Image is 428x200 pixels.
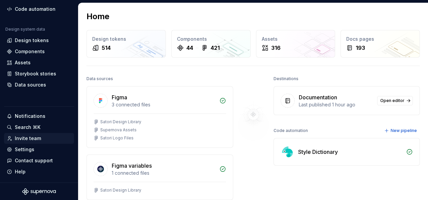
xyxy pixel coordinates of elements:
[4,133,74,144] a: Invite team
[4,122,74,133] button: Search ⌘K
[4,35,74,46] a: Design tokens
[15,157,53,164] div: Contact support
[341,30,420,58] a: Docs pages193
[271,44,281,52] div: 316
[15,113,45,120] div: Notifications
[100,135,134,141] div: Satori Logo Files
[256,30,335,58] a: Assets316
[4,144,74,155] a: Settings
[380,98,404,103] span: Open editor
[274,126,308,135] div: Code automation
[102,44,111,52] div: 514
[112,162,152,170] div: Figma variables
[92,36,160,42] div: Design tokens
[186,44,193,52] div: 44
[15,6,56,12] div: Code automation
[211,44,220,52] div: 421
[100,188,141,193] div: Satori Design Library
[4,166,74,177] button: Help
[86,74,113,84] div: Data sources
[112,170,215,176] div: 1 connected files
[5,27,45,32] div: Design system data
[15,37,49,44] div: Design tokens
[15,135,41,142] div: Invite team
[100,119,141,125] div: Satori Design Library
[356,44,365,52] div: 193
[4,57,74,68] a: Assets
[15,81,46,88] div: Data sources
[86,86,233,148] a: Figma3 connected filesSatori Design LibrarySupernova AssetsSatori Logo Files
[15,48,45,55] div: Components
[177,36,245,42] div: Components
[391,128,417,133] span: New pipeline
[86,30,166,58] a: Design tokens514
[86,11,109,22] h2: Home
[100,127,137,133] div: Supernova Assets
[299,93,337,101] div: Documentation
[15,146,34,153] div: Settings
[346,36,414,42] div: Docs pages
[274,74,298,84] div: Destinations
[4,68,74,79] a: Storybook stories
[377,96,413,105] a: Open editor
[4,46,74,57] a: Components
[15,70,56,77] div: Storybook stories
[22,188,56,195] svg: Supernova Logo
[112,101,215,108] div: 3 connected files
[15,59,31,66] div: Assets
[4,4,74,14] a: Code automation
[112,93,127,101] div: Figma
[4,79,74,90] a: Data sources
[298,148,338,156] div: Style Dictionary
[4,155,74,166] button: Contact support
[15,124,40,131] div: Search ⌘K
[15,168,26,175] div: Help
[171,30,251,58] a: Components44421
[382,126,420,135] button: New pipeline
[86,155,233,200] a: Figma variables1 connected filesSatori Design Library
[262,36,330,42] div: Assets
[4,111,74,122] button: Notifications
[299,101,373,108] div: Last published 1 hour ago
